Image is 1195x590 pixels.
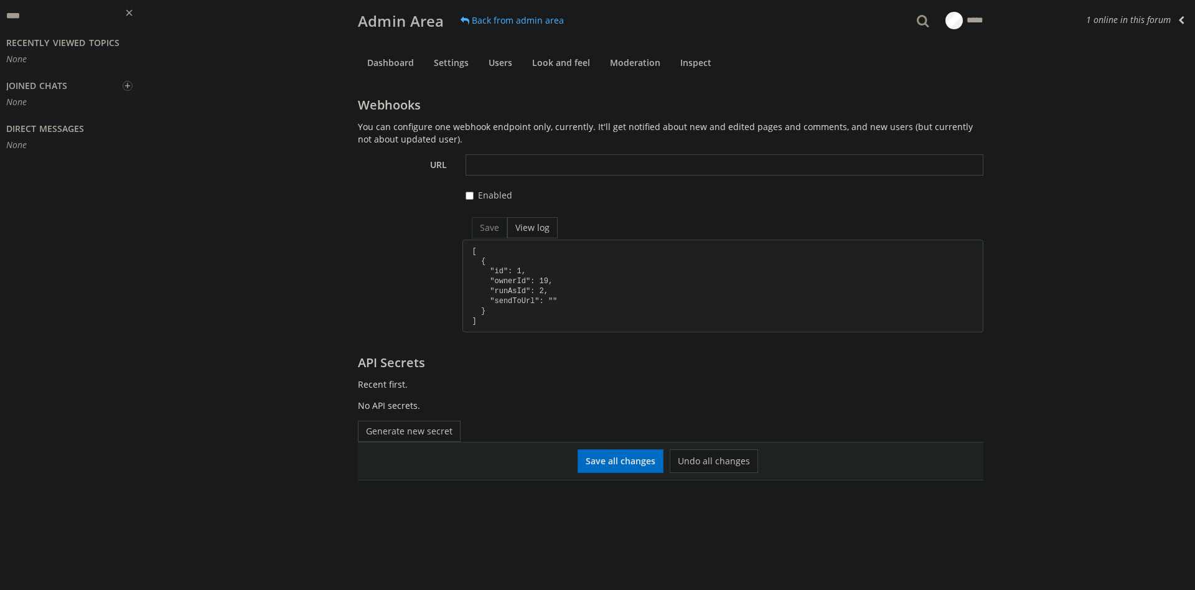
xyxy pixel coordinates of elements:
i: None [6,96,27,108]
p: You can configure one webhook endpoint only, currently. It'll get notified about new and edited p... [358,121,983,146]
a: Inspect [671,52,721,73]
button: Generate new secret [358,421,461,442]
label: URL [349,154,456,171]
h3: API Secrets [358,357,983,369]
h3: Webhooks [358,99,983,111]
button: 1 online in this forum [1077,7,1195,32]
i: None [6,53,27,65]
h3: Joined Chats [6,82,67,90]
a: Back from admin area [453,10,571,31]
a: Users [479,52,522,73]
input: Enabled [466,192,474,200]
h1: Admin Area [358,14,444,29]
i: None [6,139,27,151]
h3: Direct Messages [6,124,84,133]
button: View log [507,217,558,238]
span: 1 online in this forum [1086,14,1171,26]
p: No API secrets. [358,400,983,412]
button: + [123,81,133,91]
button: Undo all changes [670,449,758,473]
label: Enabled [478,189,512,201]
a: Dashboard [358,52,423,73]
pre: [ { "id": 1, "ownerId": 19, "runAsId": 2, "sendToUrl": "" } ] [462,240,984,332]
button: Save all changes [578,449,663,473]
a: Moderation [601,52,670,73]
a: Settings [424,52,478,73]
a: Look and feel [523,52,599,73]
p: Recent first. [358,378,983,391]
h3: Recently viewed topics [6,39,119,47]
